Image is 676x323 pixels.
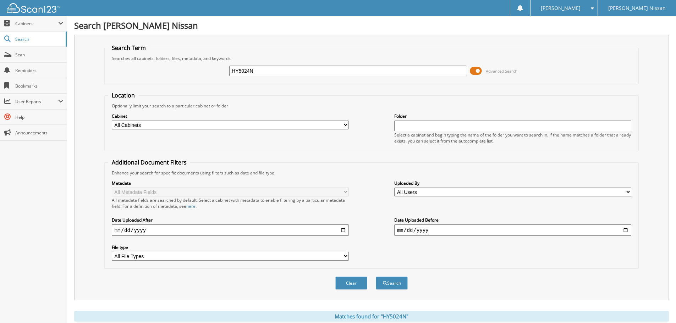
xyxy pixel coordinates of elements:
[376,277,408,290] button: Search
[112,113,349,119] label: Cabinet
[335,277,367,290] button: Clear
[541,6,581,10] span: [PERSON_NAME]
[15,36,62,42] span: Search
[112,217,349,223] label: Date Uploaded After
[7,3,60,13] img: scan123-logo-white.svg
[394,217,631,223] label: Date Uploaded Before
[74,311,669,322] div: Matches found for "HY5024N"
[394,132,631,144] div: Select a cabinet and begin typing the name of the folder you want to search in. If the name match...
[486,68,517,74] span: Advanced Search
[15,83,63,89] span: Bookmarks
[108,91,138,99] legend: Location
[112,224,349,236] input: start
[608,6,666,10] span: [PERSON_NAME] Nissan
[108,170,635,176] div: Enhance your search for specific documents using filters such as date and file type.
[394,224,631,236] input: end
[15,67,63,73] span: Reminders
[15,99,58,105] span: User Reports
[108,44,149,52] legend: Search Term
[74,20,669,31] h1: Search [PERSON_NAME] Nissan
[394,180,631,186] label: Uploaded By
[15,21,58,27] span: Cabinets
[186,203,196,209] a: here
[112,197,349,209] div: All metadata fields are searched by default. Select a cabinet with metadata to enable filtering b...
[15,52,63,58] span: Scan
[15,114,63,120] span: Help
[108,158,190,166] legend: Additional Document Filters
[394,113,631,119] label: Folder
[112,244,349,250] label: File type
[112,180,349,186] label: Metadata
[108,103,635,109] div: Optionally limit your search to a particular cabinet or folder
[15,130,63,136] span: Announcements
[108,55,635,61] div: Searches all cabinets, folders, files, metadata, and keywords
